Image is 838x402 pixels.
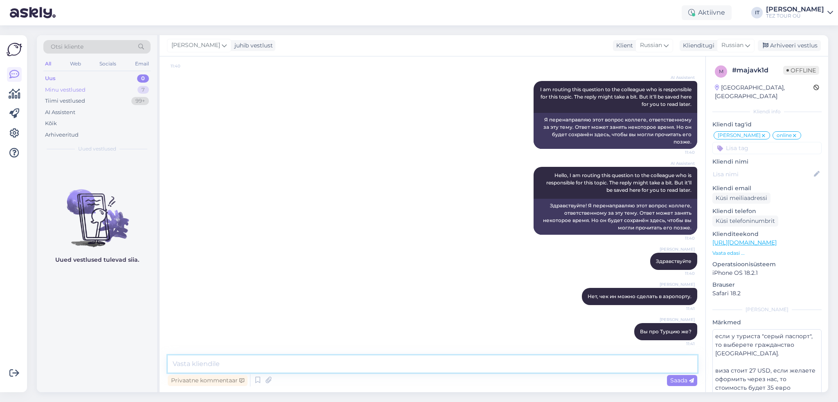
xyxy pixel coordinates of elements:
[718,133,761,138] span: [PERSON_NAME]
[712,216,778,227] div: Küsi telefoninumbrit
[137,86,149,94] div: 7
[664,149,695,155] span: 11:40
[712,120,822,129] p: Kliendi tag'id
[670,377,694,384] span: Saada
[7,42,22,57] img: Askly Logo
[231,41,273,50] div: juhib vestlust
[719,68,723,74] span: m
[758,40,821,51] div: Arhiveeri vestlus
[712,230,822,238] p: Klienditeekond
[613,41,633,50] div: Klient
[660,281,695,287] span: [PERSON_NAME]
[732,65,783,75] div: # majavk1d
[713,170,812,179] input: Lisa nimi
[45,74,56,83] div: Uus
[45,108,75,117] div: AI Assistent
[712,249,822,257] p: Vaata edasi ...
[712,269,822,277] p: iPhone OS 18.2.1
[168,375,248,386] div: Privaatne kommentaar
[664,235,695,241] span: 11:40
[766,6,833,19] a: [PERSON_NAME]TEZ TOUR OÜ
[664,341,695,347] span: 11:41
[656,258,692,264] span: Здравствуйте
[171,63,201,69] span: 11:40
[98,58,118,69] div: Socials
[664,270,695,276] span: 11:40
[712,157,822,166] p: Kliendi nimi
[171,41,220,50] span: [PERSON_NAME]
[712,108,822,115] div: Kliendi info
[766,6,824,13] div: [PERSON_NAME]
[751,7,763,18] div: IT
[534,113,697,149] div: Я перенаправляю этот вопрос коллеге, ответственному за эту тему. Ответ может занять некоторое вре...
[660,246,695,252] span: [PERSON_NAME]
[131,97,149,105] div: 99+
[712,193,770,204] div: Küsi meiliaadressi
[45,97,85,105] div: Tiimi vestlused
[712,318,822,327] p: Märkmed
[133,58,151,69] div: Email
[680,41,714,50] div: Klienditugi
[712,260,822,269] p: Operatsioonisüsteem
[682,5,732,20] div: Aktiivne
[137,74,149,83] div: 0
[540,86,693,107] span: I am routing this question to the colleague who is responsible for this topic. The reply might ta...
[640,328,692,335] span: Вы про Турцию же?
[588,293,692,299] span: Нет, чек ин можно сделать в аэропорту.
[45,131,79,139] div: Arhiveeritud
[640,41,662,50] span: Russian
[37,175,157,248] img: No chats
[712,306,822,313] div: [PERSON_NAME]
[660,317,695,323] span: [PERSON_NAME]
[546,172,693,193] span: Hello, I am routing this question to the colleague who is responsible for this topic. The reply m...
[664,74,695,81] span: AI Assistent
[55,256,139,264] p: Uued vestlused tulevad siia.
[45,119,57,128] div: Kõik
[712,281,822,289] p: Brauser
[43,58,53,69] div: All
[45,86,86,94] div: Minu vestlused
[78,145,116,153] span: Uued vestlused
[712,289,822,298] p: Safari 18.2
[721,41,743,50] span: Russian
[51,43,83,51] span: Otsi kliente
[715,83,813,101] div: [GEOGRAPHIC_DATA], [GEOGRAPHIC_DATA]
[664,305,695,312] span: 11:41
[712,142,822,154] input: Lisa tag
[777,133,792,138] span: online
[664,160,695,166] span: AI Assistent
[766,13,824,19] div: TEZ TOUR OÜ
[712,184,822,193] p: Kliendi email
[712,239,777,246] a: [URL][DOMAIN_NAME]
[534,199,697,235] div: Здравствуйте! Я перенаправляю этот вопрос коллеге, ответственному за эту тему. Ответ может занять...
[783,66,819,75] span: Offline
[712,207,822,216] p: Kliendi telefon
[68,58,83,69] div: Web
